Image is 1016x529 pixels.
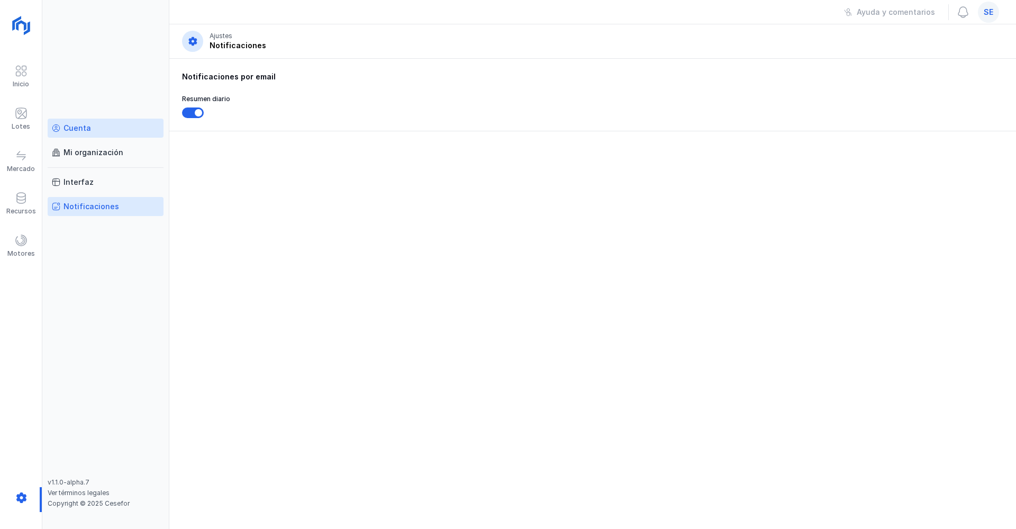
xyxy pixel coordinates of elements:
a: Mi organización [48,143,164,162]
div: Motores [7,249,35,258]
div: Inicio [13,80,29,88]
div: Notificaciones [63,201,119,212]
div: Ayuda y comentarios [857,7,935,17]
span: se [984,7,993,17]
img: logoRight.svg [8,12,34,39]
div: v1.1.0-alpha.7 [48,478,164,487]
a: Interfaz [48,173,164,192]
div: Mi organización [63,147,123,158]
a: Notificaciones [48,197,164,216]
div: Ajustes [210,32,232,40]
div: Mercado [7,165,35,173]
a: Ver términos legales [48,489,110,497]
a: Cuenta [48,119,164,138]
div: Notificaciones [210,40,266,51]
div: Recursos [6,207,36,216]
button: Ayuda y comentarios [837,3,942,21]
div: Interfaz [63,177,94,187]
div: Resumen diario [182,95,319,103]
div: Lotes [12,122,30,131]
div: Notificaciones por email [182,71,1003,82]
div: Copyright © 2025 Cesefor [48,499,164,508]
div: Cuenta [63,123,91,133]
